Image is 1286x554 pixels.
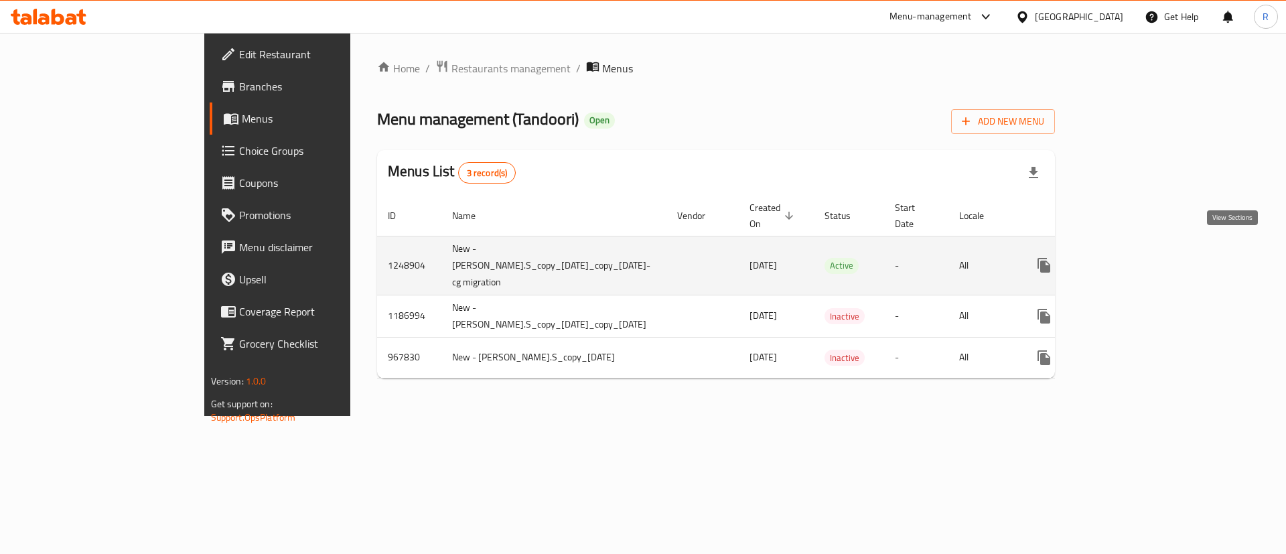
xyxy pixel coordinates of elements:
span: Menu disclaimer [239,239,409,255]
td: All [948,295,1017,337]
span: Active [825,258,859,273]
li: / [576,60,581,76]
span: [DATE] [749,257,777,274]
div: Menu-management [889,9,972,25]
a: Grocery Checklist [210,328,419,360]
span: 1.0.0 [246,372,267,390]
table: enhanced table [377,196,1167,378]
span: R [1263,9,1269,24]
span: [DATE] [749,348,777,366]
td: All [948,236,1017,295]
span: Coupons [239,175,409,191]
span: Promotions [239,207,409,223]
span: Restaurants management [451,60,571,76]
td: - [884,236,948,295]
td: New - [PERSON_NAME].S_copy_[DATE] [441,337,666,378]
div: Export file [1017,157,1050,189]
div: Total records count [458,162,516,184]
a: Edit Restaurant [210,38,419,70]
td: All [948,337,1017,378]
span: 3 record(s) [459,167,516,180]
a: Branches [210,70,419,102]
span: Coverage Report [239,303,409,320]
span: Menus [602,60,633,76]
a: Promotions [210,199,419,231]
td: - [884,337,948,378]
td: New - [PERSON_NAME].S_copy_[DATE]_copy_[DATE] [441,295,666,337]
span: Menu management ( Tandoori ) [377,104,579,134]
span: Grocery Checklist [239,336,409,352]
span: Created On [749,200,798,232]
td: - [884,295,948,337]
a: Menu disclaimer [210,231,419,263]
span: Upsell [239,271,409,287]
button: Add New Menu [951,109,1055,134]
span: Branches [239,78,409,94]
span: Start Date [895,200,932,232]
button: more [1028,300,1060,332]
span: Edit Restaurant [239,46,409,62]
span: ID [388,208,413,224]
span: Locale [959,208,1001,224]
h2: Menus List [388,161,516,184]
a: Choice Groups [210,135,419,167]
a: Coupons [210,167,419,199]
span: Vendor [677,208,723,224]
div: Inactive [825,308,865,324]
span: Version: [211,372,244,390]
nav: breadcrumb [377,60,1055,77]
span: Status [825,208,868,224]
a: Menus [210,102,419,135]
span: Inactive [825,309,865,324]
span: Add New Menu [962,113,1044,130]
a: Coverage Report [210,295,419,328]
span: [DATE] [749,307,777,324]
span: Open [584,115,615,126]
button: more [1028,249,1060,281]
div: Open [584,113,615,129]
div: [GEOGRAPHIC_DATA] [1035,9,1123,24]
span: Name [452,208,493,224]
th: Actions [1017,196,1167,236]
span: Get support on: [211,395,273,413]
a: Support.OpsPlatform [211,409,296,426]
span: Choice Groups [239,143,409,159]
button: more [1028,342,1060,374]
span: Menus [242,111,409,127]
a: Restaurants management [435,60,571,77]
div: Active [825,258,859,274]
li: / [425,60,430,76]
a: Upsell [210,263,419,295]
td: New - [PERSON_NAME].S_copy_[DATE]_copy_[DATE]-cg migration [441,236,666,295]
span: Inactive [825,350,865,366]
